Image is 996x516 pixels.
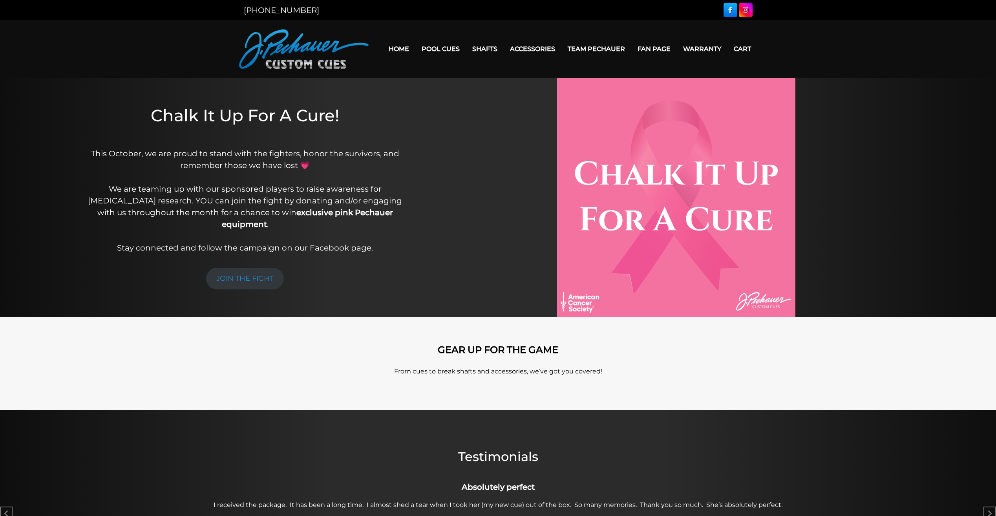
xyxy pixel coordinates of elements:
a: JOIN THE FIGHT [206,268,284,289]
a: Home [382,39,415,59]
a: Accessories [504,39,561,59]
strong: GEAR UP FOR THE GAME [438,344,558,355]
a: Team Pechauer [561,39,631,59]
a: [PHONE_NUMBER] [244,5,319,15]
a: Pool Cues [415,39,466,59]
a: Warranty [677,39,727,59]
img: Pechauer Custom Cues [239,29,369,69]
h1: Chalk It Up For A Cure! [79,106,411,137]
a: Cart [727,39,757,59]
p: From cues to break shafts and accessories, we’ve got you covered! [274,367,722,376]
p: I received the package. It has been a long time. I almost shed a tear when I took her (my new cue... [210,500,786,510]
h3: Absolutely perfect [210,481,786,493]
a: Shafts [466,39,504,59]
strong: exclusive pink Pechauer equipment [222,208,393,229]
p: This October, we are proud to stand with the fighters, honor the survivors, and remember those we... [79,148,411,254]
a: Fan Page [631,39,677,59]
